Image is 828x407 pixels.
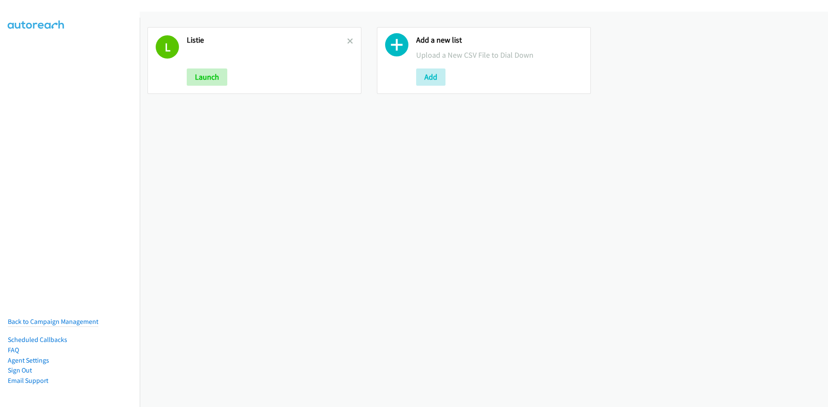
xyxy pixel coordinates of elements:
a: Back to Campaign Management [8,317,98,326]
iframe: Resource Center [803,169,828,238]
h1: L [156,35,179,59]
h2: Listie [187,35,347,45]
button: Add [416,68,445,86]
button: Launch [187,68,227,86]
p: Upload a New CSV File to Dial Down [416,49,583,61]
h2: Add a new list [416,35,583,45]
a: FAQ [8,346,19,354]
a: Scheduled Callbacks [8,336,67,344]
a: Email Support [8,376,48,385]
a: Sign Out [8,366,32,374]
a: Agent Settings [8,356,49,364]
iframe: Checklist [755,370,822,401]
